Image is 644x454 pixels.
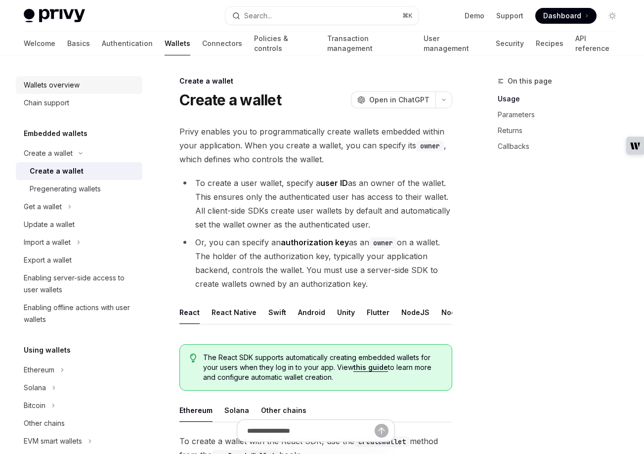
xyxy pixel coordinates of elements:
[24,147,73,159] div: Create a wallet
[441,301,518,324] button: NodeJS (server-auth)
[16,299,142,328] a: Enabling offline actions with user wallets
[24,97,69,109] div: Chain support
[179,125,452,166] span: Privy enables you to programmatically create wallets embedded within your application. When you c...
[351,91,435,108] button: Open in ChatGPT
[498,91,628,107] a: Usage
[268,301,286,324] button: Swift
[179,176,452,231] li: To create a user wallet, specify a as an owner of the wallet. This ensures only the authenticated...
[24,302,136,325] div: Enabling offline actions with user wallets
[369,237,397,248] code: owner
[353,363,388,372] a: this guide
[496,32,524,55] a: Security
[367,301,389,324] button: Flutter
[320,178,348,188] strong: user ID
[24,32,55,55] a: Welcome
[224,399,249,422] button: Solana
[261,399,306,422] button: Other chains
[24,254,72,266] div: Export a wallet
[498,123,628,138] a: Returns
[543,11,581,21] span: Dashboard
[179,91,281,109] h1: Create a wallet
[179,399,213,422] button: Ethereum
[16,414,142,432] a: Other chains
[24,128,87,139] h5: Embedded wallets
[402,12,413,20] span: ⌘ K
[375,424,388,438] button: Send message
[67,32,90,55] a: Basics
[508,75,552,87] span: On this page
[337,301,355,324] button: Unity
[102,32,153,55] a: Authentication
[24,272,136,296] div: Enabling server-side access to user wallets
[30,183,101,195] div: Pregenerating wallets
[24,344,71,356] h5: Using wallets
[536,32,563,55] a: Recipes
[203,353,442,382] span: The React SDK supports automatically creating embedded wallets for your users when they log in to...
[225,7,419,25] button: Search...⌘K
[16,251,142,269] a: Export a wallet
[281,237,349,247] strong: authorization key
[16,216,142,233] a: Update a wallet
[16,162,142,180] a: Create a wallet
[496,11,523,21] a: Support
[24,364,54,376] div: Ethereum
[369,95,429,105] span: Open in ChatGPT
[24,9,85,23] img: light logo
[30,165,84,177] div: Create a wallet
[604,8,620,24] button: Toggle dark mode
[465,11,484,21] a: Demo
[24,382,46,394] div: Solana
[165,32,190,55] a: Wallets
[401,301,429,324] button: NodeJS
[327,32,412,55] a: Transaction management
[212,301,257,324] button: React Native
[424,32,484,55] a: User management
[254,32,315,55] a: Policies & controls
[244,10,272,22] div: Search...
[24,79,80,91] div: Wallets overview
[535,8,597,24] a: Dashboard
[24,219,75,230] div: Update a wallet
[179,301,200,324] button: React
[190,354,197,363] svg: Tip
[24,400,45,411] div: Bitcoin
[575,32,620,55] a: API reference
[202,32,242,55] a: Connectors
[16,94,142,112] a: Chain support
[179,235,452,291] li: Or, you can specify an as an on a wallet. The holder of the authorization key, typically your app...
[16,76,142,94] a: Wallets overview
[24,417,65,429] div: Other chains
[24,236,71,248] div: Import a wallet
[24,435,82,447] div: EVM smart wallets
[16,180,142,198] a: Pregenerating wallets
[298,301,325,324] button: Android
[498,138,628,154] a: Callbacks
[498,107,628,123] a: Parameters
[24,201,62,213] div: Get a wallet
[16,269,142,299] a: Enabling server-side access to user wallets
[179,76,452,86] div: Create a wallet
[416,140,444,151] code: owner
